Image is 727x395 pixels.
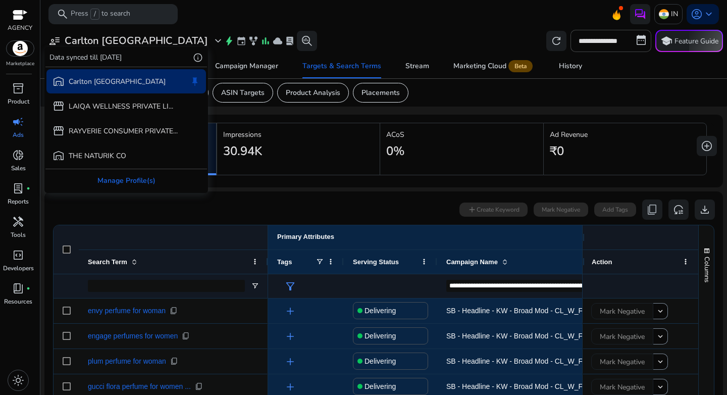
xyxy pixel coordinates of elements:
div: Manage Profile(s) [45,169,207,192]
p: RAYVERIE CONSUMER PRIVATE... [69,126,178,136]
span: info [193,53,203,63]
span: storefront [53,125,65,137]
p: THE NATURIK CO [69,151,126,161]
span: storefront [53,100,65,112]
span: keep [190,76,200,86]
span: warehouse [53,150,65,162]
p: LAIQA WELLNESS PRIVATE LI... [69,101,173,112]
span: warehouse [53,75,65,87]
p: Data synced till [DATE] [49,52,122,63]
p: Carlton [GEOGRAPHIC_DATA] [69,76,166,87]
